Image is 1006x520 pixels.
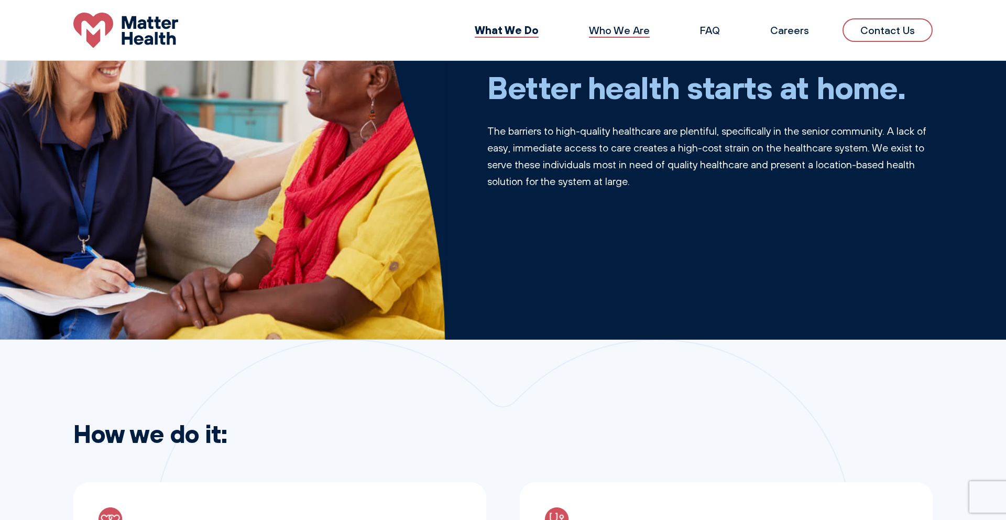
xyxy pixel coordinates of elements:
[589,24,650,37] a: Who We Are
[700,24,720,37] a: FAQ
[487,123,933,190] p: The barriers to high-quality healthcare are plentiful, specifically in the senior community. A la...
[770,24,809,37] a: Careers
[843,18,933,42] a: Contact Us
[73,418,933,449] h2: How we do it:
[487,68,933,106] h1: Better health starts at home.
[475,23,539,37] a: What We Do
